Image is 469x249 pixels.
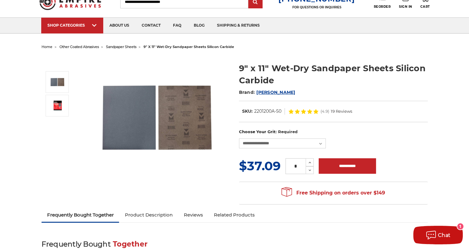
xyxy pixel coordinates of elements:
a: Reviews [178,208,208,222]
a: Related Products [208,208,260,222]
a: sandpaper sheets [106,45,136,49]
a: home [42,45,52,49]
a: [PERSON_NAME] [256,90,295,95]
a: about us [103,18,135,33]
div: SHOP CATEGORIES [47,23,97,28]
span: Together [113,240,148,248]
div: 1 [457,223,463,229]
span: $37.09 [239,158,281,173]
p: FOR QUESTIONS OR INQUIRIES [278,5,355,9]
span: Reorder [374,5,391,9]
img: 9" x 11" Wet-Dry Sandpaper Sheets Silicon Carbide [95,56,219,180]
a: faq [167,18,188,33]
a: Frequently Bought Together [42,208,119,222]
span: Frequently Bought [42,240,111,248]
a: other coated abrasives [60,45,99,49]
span: (4.9) [321,109,329,113]
span: Brand: [239,90,255,95]
span: Free Shipping on orders over $149 [281,187,385,199]
img: 9" x 11" Wet-Dry Sandpaper Sheets Silicon Carbide [50,100,65,111]
a: shipping & returns [211,18,266,33]
a: contact [135,18,167,33]
span: Sign In [399,5,412,9]
span: 9" x 11" wet-dry sandpaper sheets silicon carbide [144,45,234,49]
img: 9" x 11" Wet-Dry Sandpaper Sheets Silicon Carbide [50,74,65,90]
span: Chat [438,232,451,238]
a: blog [188,18,211,33]
button: Chat [413,226,463,244]
dt: SKU: [242,108,253,115]
dd: 2201200A-50 [254,108,281,115]
span: Cart [420,5,430,9]
h1: 9" x 11" Wet-Dry Sandpaper Sheets Silicon Carbide [239,62,428,86]
a: Product Description [119,208,178,222]
small: Required [278,129,297,134]
span: 19 Reviews [331,109,352,113]
label: Choose Your Grit: [239,129,428,135]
